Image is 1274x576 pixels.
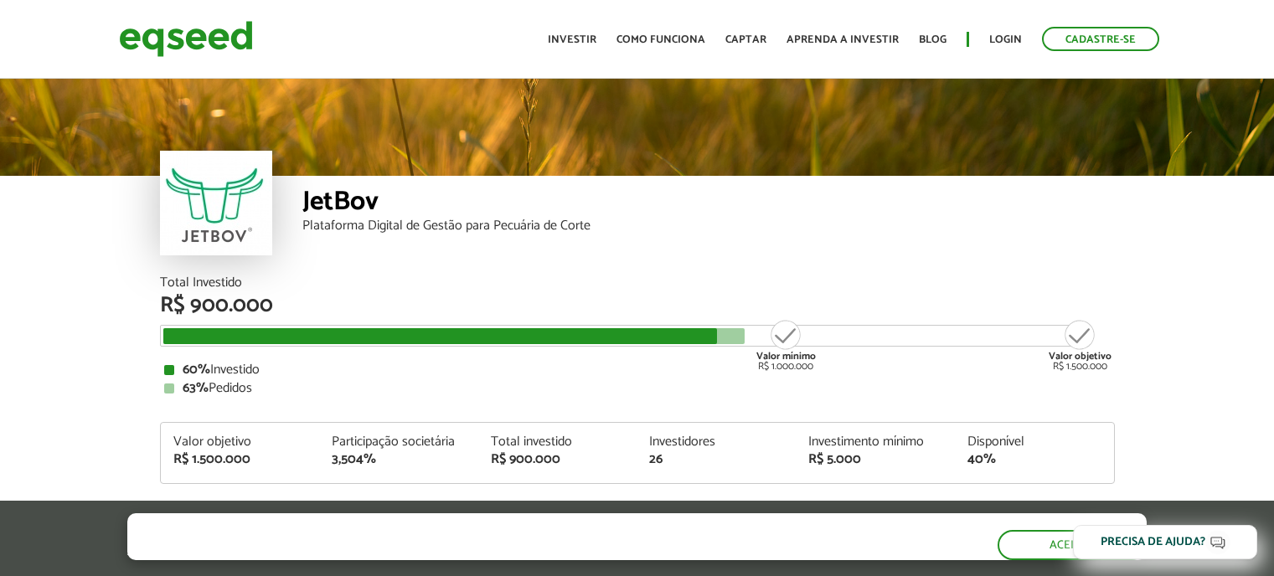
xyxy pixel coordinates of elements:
[755,318,818,372] div: R$ 1.000.000
[1042,27,1159,51] a: Cadastre-se
[998,530,1147,560] button: Aceitar
[302,219,1115,233] div: Plataforma Digital de Gestão para Pecuária de Corte
[173,435,307,449] div: Valor objetivo
[173,453,307,466] div: R$ 1.500.000
[548,34,596,45] a: Investir
[967,435,1101,449] div: Disponível
[919,34,946,45] a: Blog
[119,17,253,61] img: EqSeed
[332,453,466,466] div: 3,504%
[756,348,816,364] strong: Valor mínimo
[989,34,1022,45] a: Login
[183,358,210,381] strong: 60%
[1049,318,1112,372] div: R$ 1.500.000
[725,34,766,45] a: Captar
[164,363,1111,377] div: Investido
[967,453,1101,466] div: 40%
[787,34,899,45] a: Aprenda a investir
[649,453,783,466] div: 26
[164,382,1111,395] div: Pedidos
[491,453,625,466] div: R$ 900.000
[616,34,705,45] a: Como funciona
[348,545,542,559] a: política de privacidade e de cookies
[127,513,734,539] h5: O site da EqSeed utiliza cookies para melhorar sua navegação.
[1049,348,1112,364] strong: Valor objetivo
[649,435,783,449] div: Investidores
[160,276,1115,290] div: Total Investido
[808,453,942,466] div: R$ 5.000
[183,377,209,399] strong: 63%
[127,543,734,559] p: Ao clicar em "aceitar", você aceita nossa .
[491,435,625,449] div: Total investido
[160,295,1115,316] div: R$ 900.000
[808,435,942,449] div: Investimento mínimo
[332,435,466,449] div: Participação societária
[302,188,1115,219] div: JetBov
